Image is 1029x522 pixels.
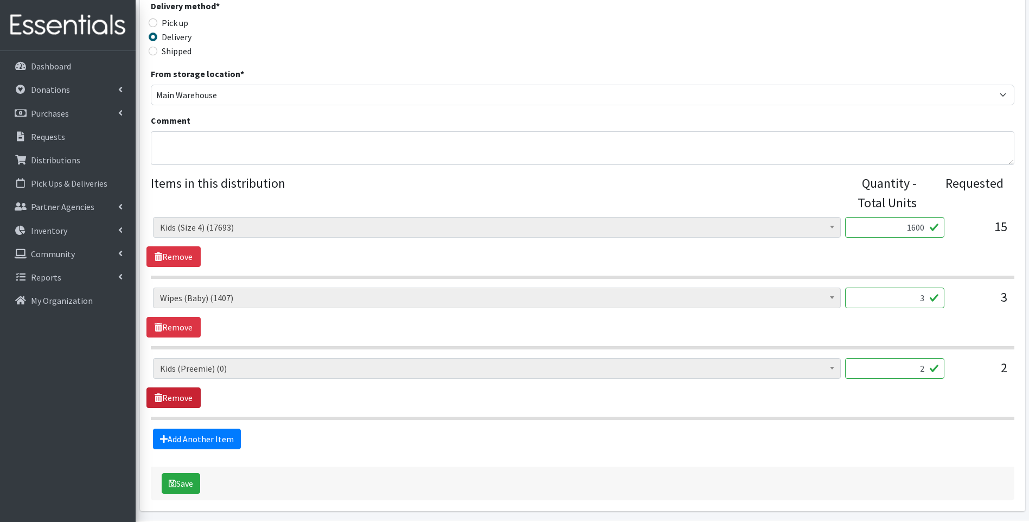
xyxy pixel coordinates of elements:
span: Wipes (Baby) (1407) [160,290,834,305]
legend: Items in this distribution [151,174,842,208]
span: Kids (Size 4) (17693) [160,220,834,235]
button: Save [162,473,200,494]
p: Dashboard [31,61,71,72]
p: Distributions [31,155,80,165]
input: Quantity [845,288,944,308]
div: 2 [953,358,1007,387]
span: Kids (Preemie) (0) [160,361,834,376]
a: My Organization [4,290,131,311]
span: Kids (Preemie) (0) [153,358,841,379]
a: Inventory [4,220,131,241]
a: Requests [4,126,131,148]
label: Comment [151,114,190,127]
p: Partner Agencies [31,201,94,212]
label: Delivery [162,30,191,43]
a: Dashboard [4,55,131,77]
p: Requests [31,131,65,142]
label: Pick up [162,16,188,29]
label: From storage location [151,67,244,80]
p: Reports [31,272,61,283]
a: Community [4,243,131,265]
div: 3 [953,288,1007,317]
a: Reports [4,266,131,288]
abbr: required [216,1,220,11]
p: My Organization [31,295,93,306]
a: Remove [146,246,201,267]
p: Community [31,249,75,259]
a: Donations [4,79,131,100]
a: Purchases [4,103,131,124]
div: 15 [953,217,1007,246]
label: Shipped [162,44,191,58]
div: Quantity - Total Units [841,174,917,213]
span: Wipes (Baby) (1407) [153,288,841,308]
p: Inventory [31,225,67,236]
p: Donations [31,84,70,95]
img: HumanEssentials [4,7,131,43]
a: Pick Ups & Deliveries [4,173,131,194]
a: Remove [146,317,201,338]
a: Partner Agencies [4,196,131,218]
p: Pick Ups & Deliveries [31,178,107,189]
input: Quantity [845,358,944,379]
input: Quantity [845,217,944,238]
a: Remove [146,387,201,408]
span: Kids (Size 4) (17693) [153,217,841,238]
div: Requested [928,174,1003,213]
a: Add Another Item [153,429,241,449]
p: Purchases [31,108,69,119]
a: Distributions [4,149,131,171]
abbr: required [240,68,244,79]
